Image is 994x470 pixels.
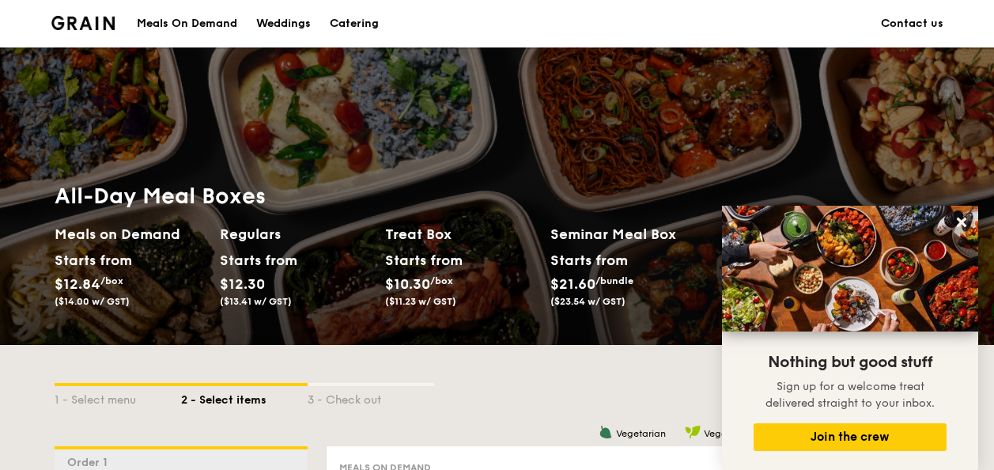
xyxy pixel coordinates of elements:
img: DSC07876-Edit02-Large.jpeg [722,206,978,332]
span: ($13.41 w/ GST) [220,296,292,307]
h2: Seminar Meal Box [550,223,716,245]
span: ($11.23 w/ GST) [385,296,456,307]
span: $10.30 [385,275,430,293]
img: icon-vegetarian.fe4039eb.svg [599,425,613,439]
span: ($23.54 w/ GST) [550,296,626,307]
span: /box [100,275,123,286]
span: $21.60 [550,275,595,293]
div: 3 - Check out [308,386,434,408]
span: ($14.00 w/ GST) [55,296,130,307]
h2: Regulars [220,223,372,245]
span: $12.30 [220,275,265,293]
h2: Treat Box [385,223,538,245]
span: Nothing but good stuff [768,353,932,372]
button: Join the crew [754,423,947,451]
h1: All-Day Meal Boxes [55,182,716,210]
img: Grain [51,16,115,30]
div: 2 - Select items [181,386,308,408]
div: Starts from [220,248,290,272]
span: Order 1 [67,456,114,469]
span: /bundle [595,275,633,286]
div: Starts from [385,248,455,272]
div: 1 - Select menu [55,386,181,408]
span: $12.84 [55,275,100,293]
span: Vegetarian [616,428,666,439]
div: Starts from [55,248,125,272]
div: Starts from [550,248,627,272]
span: Vegan [704,428,733,439]
h2: Meals on Demand [55,223,207,245]
span: Sign up for a welcome treat delivered straight to your inbox. [765,380,935,410]
img: icon-vegan.f8ff3823.svg [685,425,701,439]
button: Close [949,210,974,235]
a: Logotype [51,16,115,30]
span: /box [430,275,453,286]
